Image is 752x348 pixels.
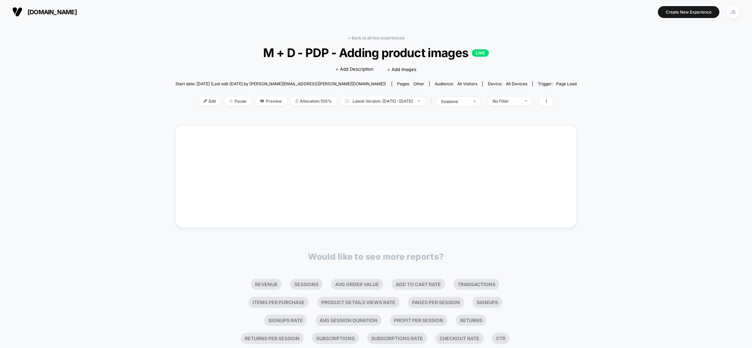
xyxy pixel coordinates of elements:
li: Returns Per Session [241,333,304,344]
span: Preview [255,97,287,106]
li: Checkout Rate [435,333,483,344]
li: Transactions [454,279,499,290]
span: + Add Images [387,67,416,72]
img: end [229,99,233,103]
li: Avg Order Value [331,279,383,290]
span: Pause [224,97,252,106]
li: Signups [473,297,502,308]
li: Subscriptions Rate [367,333,427,344]
li: Signups Rate [264,315,307,326]
li: Items Per Purchase [249,297,309,308]
img: rebalance [295,99,298,103]
li: Sessions [290,279,323,290]
li: Add To Cart Rate [392,279,445,290]
img: end [418,100,420,102]
div: Pages: [397,81,424,86]
li: Profit Per Session [390,315,447,326]
span: All Visitors [457,81,477,86]
span: + Add Description [336,66,374,73]
span: [DOMAIN_NAME] [28,8,77,16]
button: JB [724,5,742,19]
div: sessions [441,99,468,104]
li: Subscriptions [312,333,359,344]
li: Ctr [492,333,510,344]
img: calendar [345,99,349,103]
p: Would like to see more reports? [308,251,444,262]
img: Visually logo [12,7,22,17]
div: Trigger: [538,81,577,86]
img: end [473,101,476,102]
li: Pages Per Session [408,297,464,308]
span: Latest Version: [DATE] - [DATE] [340,97,425,106]
li: Avg Session Duration [315,315,381,326]
li: Revenue [251,279,282,290]
span: all devices [506,81,527,86]
span: Page Load [556,81,577,86]
span: Allocation: 100% [290,97,337,106]
button: [DOMAIN_NAME] [10,6,79,17]
li: Returns [456,315,486,326]
span: other [413,81,424,86]
span: M + D - PDP - Adding product images [195,46,557,60]
img: edit [204,99,207,103]
a: < Back to all live experiences [348,35,404,40]
img: end [525,100,527,102]
div: JB [727,5,740,19]
div: No Filter [493,99,520,104]
button: Create New Experience [658,6,719,18]
p: LIVE [472,49,489,57]
span: Start date: [DATE] (Last edit [DATE] by [PERSON_NAME][EMAIL_ADDRESS][PERSON_NAME][DOMAIN_NAME]) [175,81,386,86]
span: Device: [482,81,532,86]
div: Audience: [435,81,477,86]
span: Edit [199,97,221,106]
li: Product Details Views Rate [317,297,399,308]
span: | [429,97,436,106]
